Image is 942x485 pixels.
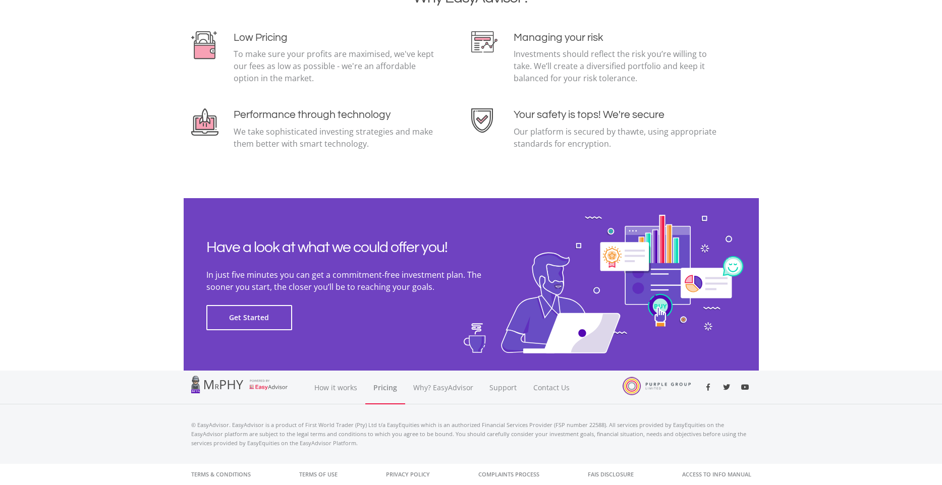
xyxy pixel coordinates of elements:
a: Contact Us [525,371,579,404]
a: Terms & Conditions [191,464,251,485]
h4: Managing your risk [514,31,719,44]
a: Privacy Policy [386,464,430,485]
a: Why? EasyAdvisor [405,371,481,404]
h2: Have a look at what we could offer you! [206,238,509,257]
p: In just five minutes you can get a commitment-free investment plan. The sooner you start, the clo... [206,269,509,293]
p: To make sure your profits are maximised, we've kept our fees as low as possible - we're an afford... [234,48,439,84]
a: FAIS Disclosure [588,464,634,485]
button: Get Started [206,305,292,330]
p: We take sophisticated investing strategies and make them better with smart technology. [234,126,439,150]
a: Access to Info Manual [682,464,751,485]
a: Pricing [365,371,405,404]
p: Our platform is secured by thawte, using appropriate standards for encryption. [514,126,719,150]
h4: Your safety is tops! We're secure [514,108,719,121]
a: Terms of Use [299,464,338,485]
p: © EasyAdvisor. EasyAdvisor is a product of First World Trader (Pty) Ltd t/a EasyEquities which is... [191,420,751,448]
a: How it works [306,371,365,404]
a: Complaints Process [478,464,539,485]
h4: Low Pricing [234,31,439,44]
p: Investments should reflect the risk you’re willing to take. We’ll create a diversified portfolio ... [514,48,719,84]
a: Support [481,371,525,404]
h4: Performance through technology [234,108,439,121]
